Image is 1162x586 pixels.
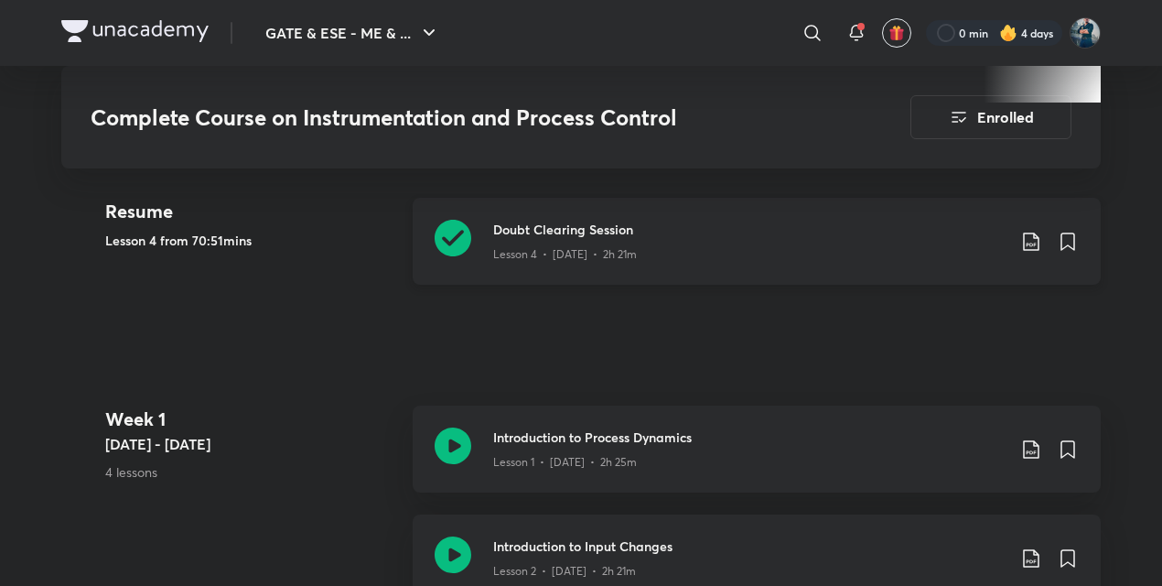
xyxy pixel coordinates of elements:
[413,198,1101,307] a: Doubt Clearing SessionLesson 4 • [DATE] • 2h 21m
[105,433,398,455] h5: [DATE] - [DATE]
[413,406,1101,515] a: Introduction to Process DynamicsLesson 1 • [DATE] • 2h 25m
[999,24,1017,42] img: streak
[910,95,1071,139] button: Enrolled
[493,428,1006,447] h3: Introduction to Process Dynamics
[493,220,1006,239] h3: Doubt Clearing Session
[493,563,636,580] p: Lesson 2 • [DATE] • 2h 21m
[493,246,637,263] p: Lesson 4 • [DATE] • 2h 21m
[105,231,398,250] h5: Lesson 4 from 70:51mins
[493,454,637,471] p: Lesson 1 • [DATE] • 2h 25m
[105,462,398,482] p: 4 lessons
[1070,17,1101,49] img: Vinay Upadhyay
[493,537,1006,556] h3: Introduction to Input Changes
[91,104,807,131] h3: Complete Course on Instrumentation and Process Control
[888,25,905,41] img: avatar
[105,198,398,225] h4: Resume
[882,18,911,48] button: avatar
[105,406,398,433] h4: Week 1
[254,15,451,51] button: GATE & ESE - ME & ...
[61,20,209,47] a: Company Logo
[61,20,209,42] img: Company Logo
